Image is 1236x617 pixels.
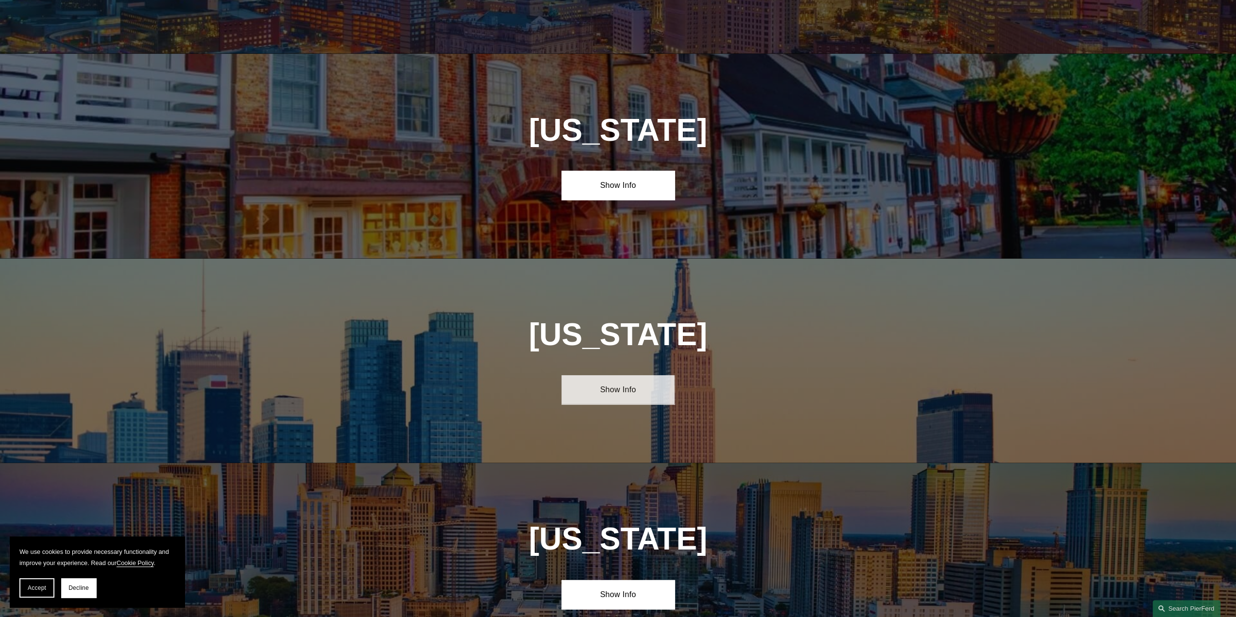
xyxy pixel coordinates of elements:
[1152,600,1220,617] a: Search this site
[68,584,89,591] span: Decline
[117,559,154,567] a: Cookie Policy
[28,584,46,591] span: Accept
[561,375,675,404] a: Show Info
[561,171,675,200] a: Show Info
[19,546,175,568] p: We use cookies to provide necessary functionality and improve your experience. Read our .
[476,317,760,352] h1: [US_STATE]
[61,578,96,598] button: Decline
[10,536,185,607] section: Cookie banner
[19,578,54,598] button: Accept
[561,580,675,609] a: Show Info
[476,113,760,148] h1: [US_STATE]
[476,521,760,557] h1: [US_STATE]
